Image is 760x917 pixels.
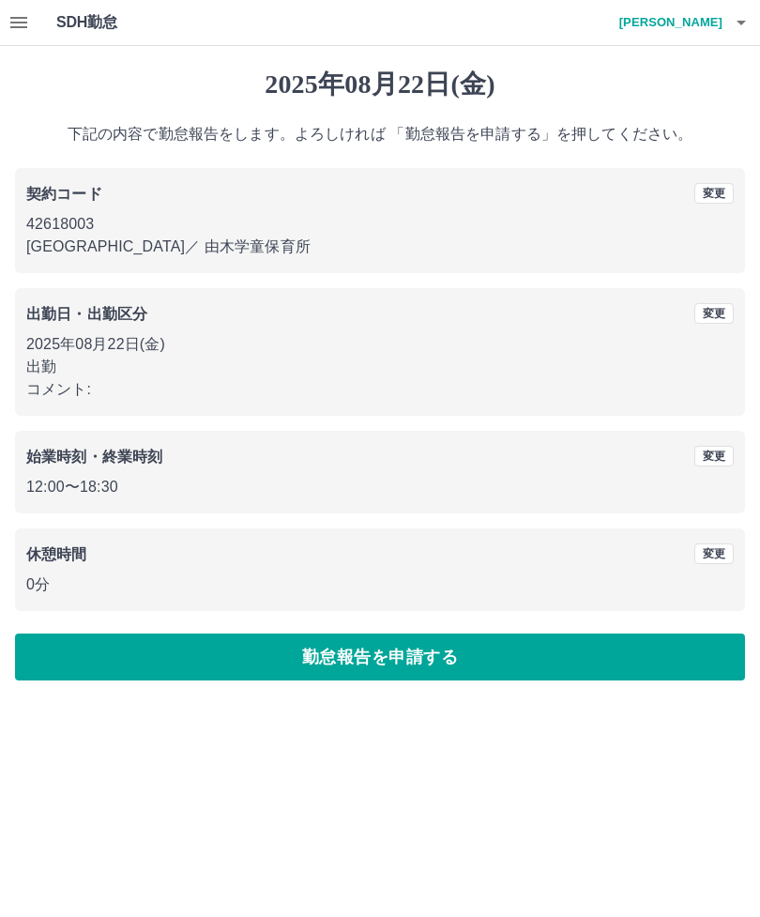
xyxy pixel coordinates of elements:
p: 出勤 [26,356,734,378]
button: 変更 [694,183,734,204]
button: 勤怠報告を申請する [15,634,745,680]
button: 変更 [694,303,734,324]
p: 42618003 [26,213,734,236]
p: [GEOGRAPHIC_DATA] ／ 由木学童保育所 [26,236,734,258]
button: 変更 [694,543,734,564]
p: 12:00 〜 18:30 [26,476,734,498]
p: 0分 [26,573,734,596]
h1: 2025年08月22日(金) [15,69,745,100]
b: 休憩時間 [26,546,87,562]
button: 変更 [694,446,734,466]
b: 契約コード [26,186,102,202]
b: 始業時刻・終業時刻 [26,449,162,465]
p: 下記の内容で勤怠報告をします。よろしければ 「勤怠報告を申請する」を押してください。 [15,123,745,145]
p: 2025年08月22日(金) [26,333,734,356]
p: コメント: [26,378,734,401]
b: 出勤日・出勤区分 [26,306,147,322]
